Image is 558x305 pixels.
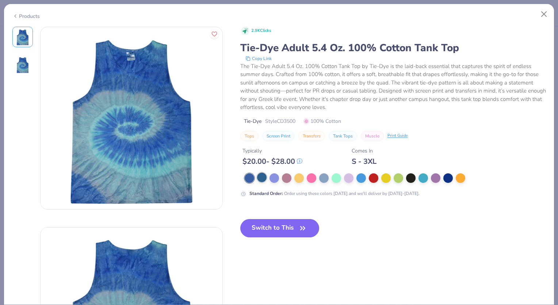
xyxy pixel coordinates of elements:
[240,41,546,55] div: Tie-Dye Adult 5.4 Oz. 100% Cotton Tank Top
[242,147,302,155] div: Typically
[352,157,377,166] div: S - 3XL
[303,117,341,125] span: 100% Cotton
[243,55,274,62] button: copy to clipboard
[210,29,219,39] button: Like
[329,131,357,141] button: Tank Tops
[352,147,377,155] div: Comes In
[14,28,31,46] img: Front
[361,131,384,141] button: Muscle
[240,219,320,237] button: Switch to This
[249,190,420,197] div: Order using these colors [DATE] and we'll deliver by [DATE]-[DATE].
[244,117,261,125] span: Tie-Dye
[242,157,302,166] div: $ 20.00 - $ 28.00
[12,12,40,20] div: Products
[41,27,222,209] img: Front
[240,131,259,141] button: Tops
[298,131,325,141] button: Transfers
[387,133,408,139] div: Print Guide
[240,62,546,112] div: The Tie-Dye Adult 5.4 Oz. 100% Cotton Tank Top by Tie-Dye is the laid-back essential that capture...
[265,117,295,125] span: Style CD3500
[262,131,295,141] button: Screen Print
[537,7,551,21] button: Close
[14,56,31,74] img: Back
[249,191,283,196] strong: Standard Order :
[251,28,271,34] span: 2.9K Clicks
